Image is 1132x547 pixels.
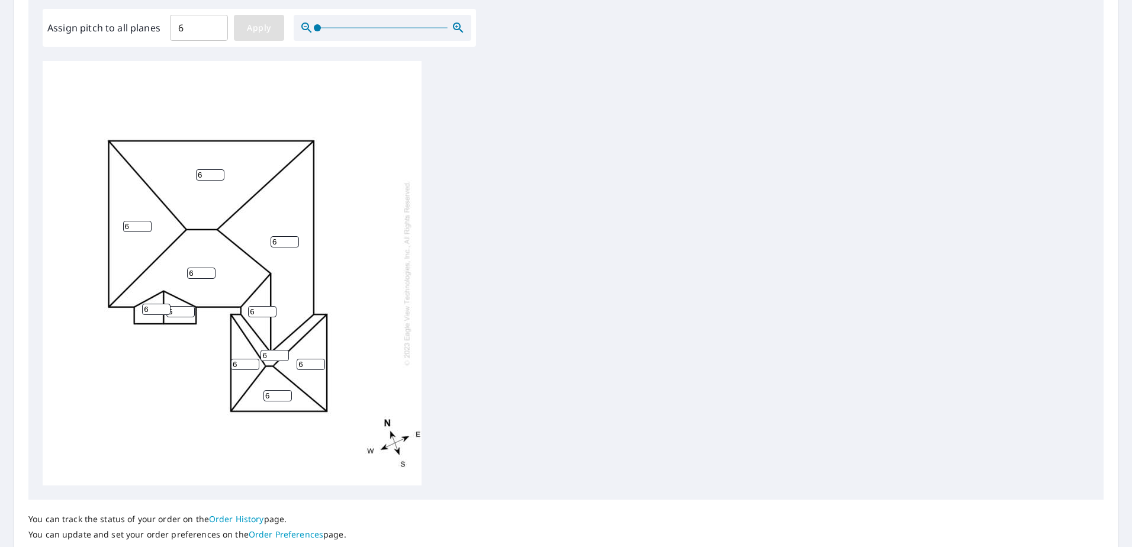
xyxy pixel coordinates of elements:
span: Apply [243,21,275,36]
label: Assign pitch to all planes [47,21,160,35]
a: Order Preferences [249,529,323,540]
button: Apply [234,15,284,41]
p: You can update and set your order preferences on the page. [28,529,346,540]
a: Order History [209,513,264,525]
p: You can track the status of your order on the page. [28,514,346,525]
input: 00.0 [170,11,228,44]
